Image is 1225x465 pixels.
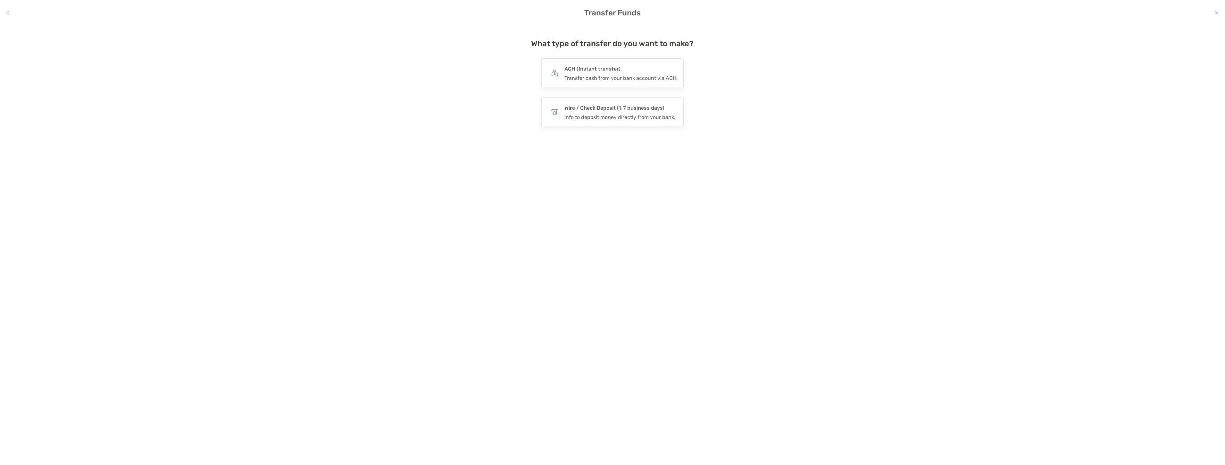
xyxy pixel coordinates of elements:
[564,75,678,81] div: Transfer cash from your bank account via ACH.
[551,108,558,115] img: button icon
[531,39,694,48] h4: What type of transfer do you want to make?
[564,104,675,113] h4: Wire / Check Deposit (1-7 business days)
[564,114,675,120] div: Info to deposit money directly from your bank.
[551,69,558,76] img: button icon
[564,64,678,73] h4: ACH (Instant transfer)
